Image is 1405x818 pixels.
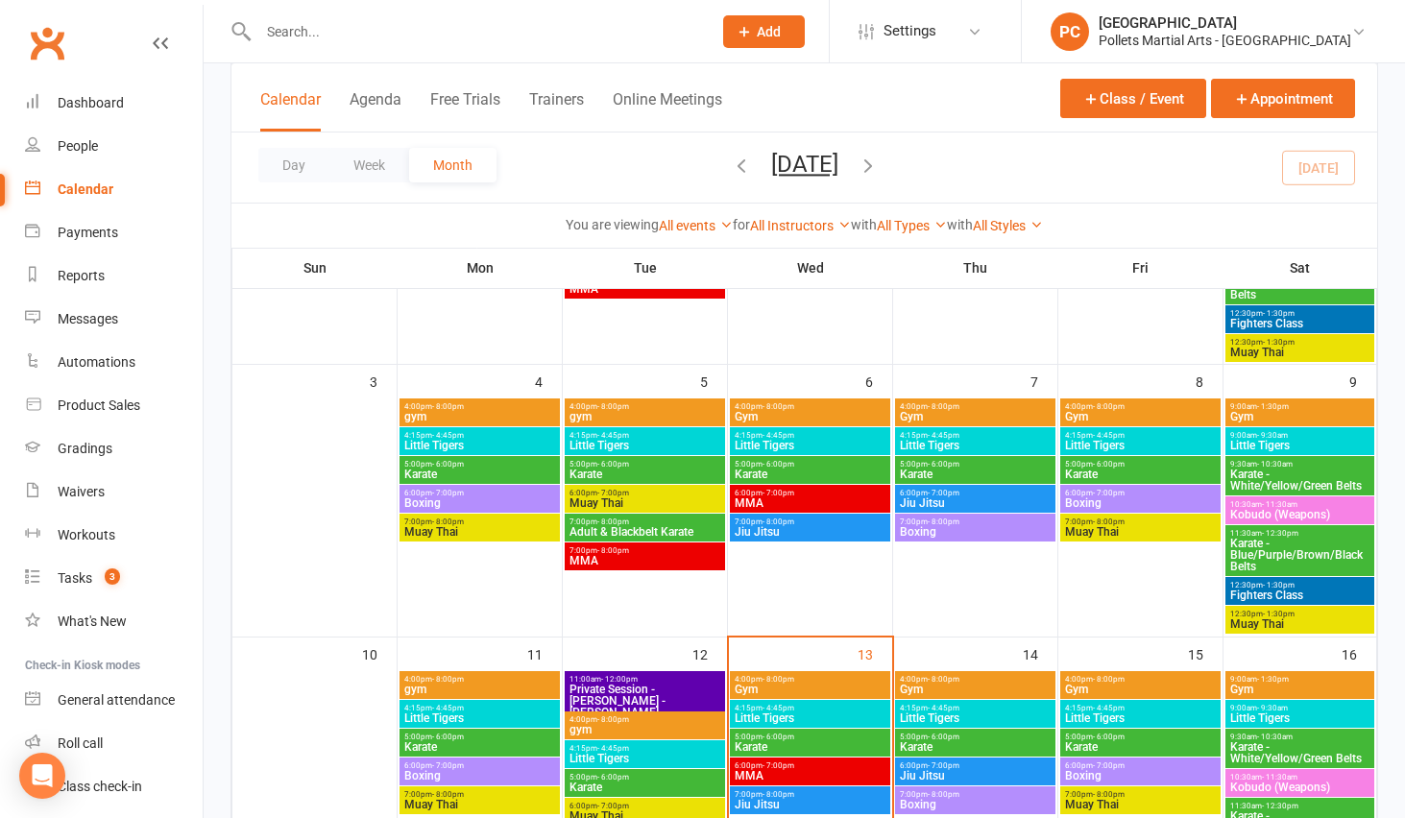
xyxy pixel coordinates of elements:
div: 8 [1196,365,1223,397]
div: Class check-in [58,779,142,794]
span: 9:30am [1229,733,1370,741]
span: 4:00pm [1064,675,1217,684]
span: 4:00pm [1064,402,1217,411]
div: 4 [535,365,562,397]
span: 6:00pm [1064,761,1217,770]
strong: You are viewing [566,217,659,232]
span: - 6:00pm [1093,460,1125,469]
div: 9 [1349,365,1376,397]
a: Messages [25,298,203,341]
span: 12:30pm [1229,309,1370,318]
span: Muay Thai [1229,347,1370,358]
a: All Styles [973,218,1043,233]
div: 10 [362,638,397,669]
span: 7:00pm [569,517,721,526]
span: 7:00pm [899,517,1052,526]
span: 9:00am [1229,431,1370,440]
span: - 7:00pm [432,489,464,497]
span: - 4:45pm [597,431,629,440]
div: 12 [692,638,727,669]
span: Little Tigers [569,753,721,764]
button: [DATE] [771,151,838,178]
span: - 10:30am [1257,460,1293,469]
span: Karate [403,469,556,480]
span: MMA [569,555,721,566]
span: 4:00pm [899,675,1052,684]
span: 6:00pm [403,761,556,770]
span: MMA [734,497,886,509]
span: 4:15pm [403,431,556,440]
span: 5:00pm [569,460,721,469]
span: 6:00pm [569,489,721,497]
a: Waivers [25,470,203,514]
span: Karate [569,469,721,480]
input: Search... [253,18,698,45]
span: - 1:30pm [1263,338,1295,347]
span: - 8:00pm [1093,675,1125,684]
span: - 9:30am [1257,431,1288,440]
span: 9:00am [1229,402,1370,411]
span: 4:15pm [1064,704,1217,712]
span: 4:15pm [403,704,556,712]
th: Wed [728,248,893,288]
span: 7:00pm [734,790,886,799]
span: - 4:45pm [1093,704,1125,712]
button: Calendar [260,90,321,132]
a: Automations [25,341,203,384]
span: gym [403,684,556,695]
span: Little Tigers [1229,440,1370,451]
button: Trainers [529,90,584,132]
span: 9:00am [1229,675,1370,684]
span: - 7:00pm [763,761,794,770]
button: Week [329,148,409,182]
span: Muay Thai [403,799,556,810]
span: Jiu Jitsu [734,799,886,810]
a: Payments [25,211,203,254]
span: 4:00pm [569,402,721,411]
div: Reports [58,268,105,283]
span: Fighters Class [1229,318,1370,329]
button: Appointment [1211,79,1355,118]
div: Payments [58,225,118,240]
div: 13 [858,638,892,669]
span: - 1:30pm [1263,581,1295,589]
span: - 7:00pm [432,761,464,770]
span: - 7:00pm [597,802,629,810]
span: - 8:00pm [763,790,794,799]
span: - 9:30am [1257,704,1288,712]
span: 3 [105,568,120,585]
a: Clubworx [23,19,71,67]
span: - 11:30am [1262,773,1297,782]
span: - 1:30pm [1263,610,1295,618]
div: Automations [58,354,135,370]
a: Workouts [25,514,203,557]
span: Muay Thai [1064,526,1217,538]
span: 6:00pm [899,761,1052,770]
span: 11:00am [569,675,721,684]
span: Kobudo (Weapons) [1229,509,1370,520]
span: MMA [569,283,721,295]
span: 6:00pm [899,489,1052,497]
span: - 10:30am [1257,733,1293,741]
span: - 6:00pm [597,460,629,469]
span: Settings [884,10,936,53]
span: gym [403,411,556,422]
span: 11:30am [1229,529,1370,538]
span: 4:15pm [734,704,886,712]
span: - 7:00pm [1093,761,1125,770]
span: 12:30pm [1229,581,1370,589]
span: 4:00pm [734,675,886,684]
span: - 4:45pm [432,431,464,440]
span: Muay Thai [569,497,721,509]
span: Jiu Jitsu [734,526,886,538]
a: Calendar [25,168,203,211]
span: 6:00pm [569,802,721,810]
span: 4:00pm [569,715,721,724]
span: Karate [899,741,1052,753]
span: Little Tigers [899,440,1052,451]
div: Open Intercom Messenger [19,753,65,799]
div: Pollets Martial Arts - [GEOGRAPHIC_DATA] [1099,32,1351,49]
span: Boxing [403,770,556,782]
span: 4:15pm [569,431,721,440]
span: - 6:00pm [928,733,959,741]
